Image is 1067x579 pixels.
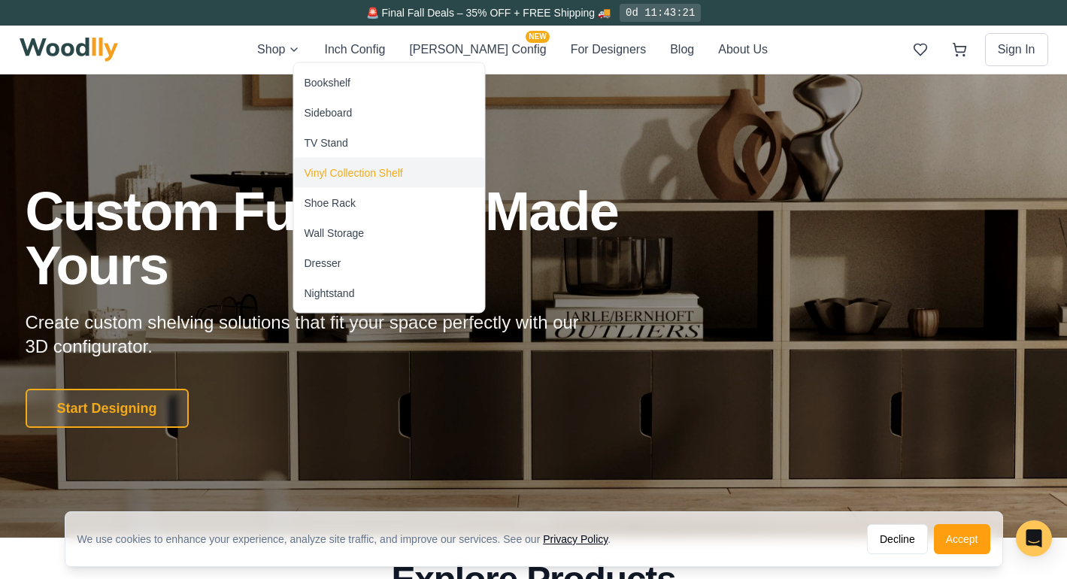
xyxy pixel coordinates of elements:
div: Shop [293,62,486,314]
div: Bookshelf [305,75,350,90]
div: TV Stand [305,135,348,150]
div: Shoe Rack [305,196,356,211]
div: Vinyl Collection Shelf [305,165,403,180]
div: Nightstand [305,286,355,301]
div: Dresser [305,256,341,271]
div: Wall Storage [305,226,365,241]
div: Sideboard [305,105,353,120]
